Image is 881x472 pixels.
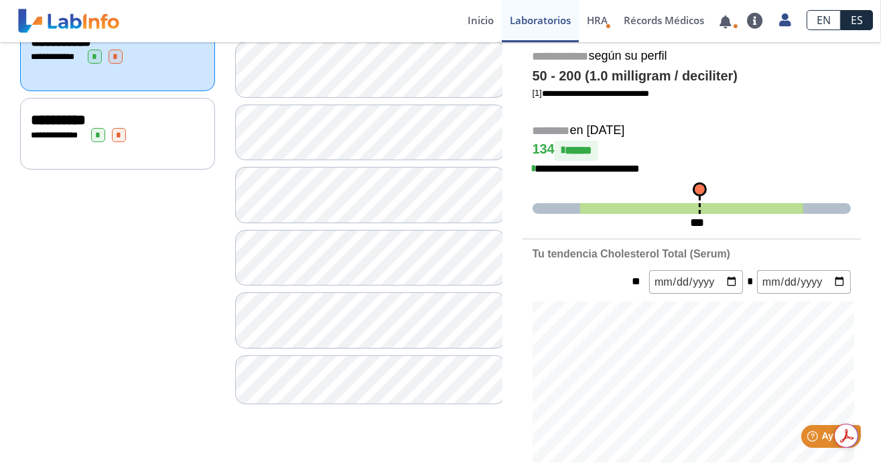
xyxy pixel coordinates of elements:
[807,10,841,30] a: EN
[841,10,873,30] a: ES
[533,123,851,139] h5: en [DATE]
[762,420,866,457] iframe: Help widget launcher
[649,270,743,294] input: mm/dd/yyyy
[533,141,851,161] h4: 134
[533,248,730,259] b: Tu tendencia Cholesterol Total (Serum)
[757,270,851,294] input: mm/dd/yyyy
[587,13,608,27] span: HRA
[533,49,851,64] h5: según su perfil
[533,88,649,98] a: [1]
[533,68,851,84] h4: 50 - 200 (1.0 milligram / deciliter)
